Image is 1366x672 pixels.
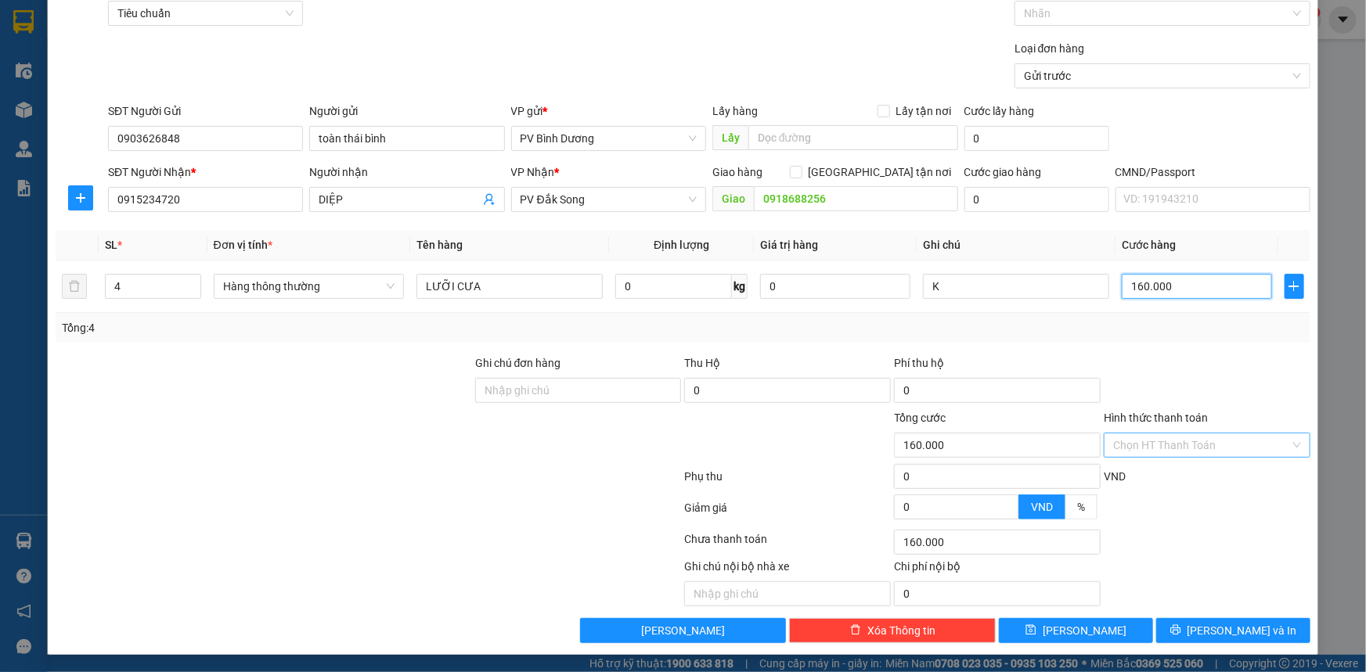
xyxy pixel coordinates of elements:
span: save [1025,624,1036,637]
span: Tên hàng [416,239,463,251]
div: SĐT Người Nhận [108,164,303,181]
input: Ghi Chú [923,274,1109,299]
button: [PERSON_NAME] [580,618,787,643]
button: plus [1285,274,1304,299]
span: kg [732,274,748,299]
button: plus [68,185,93,210]
div: Chưa thanh toán [683,530,893,558]
span: down [188,288,197,297]
span: plus [69,192,92,204]
span: [GEOGRAPHIC_DATA] tận nơi [802,164,958,181]
span: VND [1031,501,1053,513]
span: [PERSON_NAME] [1043,622,1126,639]
span: user-add [483,193,496,206]
span: Increase Value [183,275,200,286]
span: Giao hàng [712,166,762,178]
span: SL [105,239,117,251]
input: Nhập ghi chú [684,581,891,606]
div: VP gửi [511,102,706,120]
span: up [1005,497,1015,506]
div: Người nhận [309,164,504,181]
div: SĐT Người Gửi [108,102,303,120]
span: [PERSON_NAME] và In [1188,622,1297,639]
span: printer [1170,624,1181,637]
div: Phụ thu [683,468,893,495]
input: Cước giao hàng [964,187,1109,212]
span: Lấy hàng [712,105,758,117]
span: Lấy tận nơi [890,102,958,120]
button: printer[PERSON_NAME] và In [1156,618,1310,643]
input: VD: Bàn, Ghế [416,274,603,299]
span: Đơn vị tính [214,239,272,251]
span: down [1005,508,1015,518]
span: VP Nhận [511,166,555,178]
span: PV Bình Dương [521,127,697,150]
div: Phí thu hộ [894,354,1101,378]
span: Gửi trước [1024,64,1301,88]
label: Cước lấy hàng [964,105,1035,117]
input: Dọc đường [754,186,958,211]
div: Giảm giá [683,499,893,526]
span: delete [850,624,861,637]
button: delete [62,274,87,299]
span: [PERSON_NAME] [641,622,725,639]
input: 0 [760,274,910,299]
span: PV Đắk Song [521,188,697,211]
span: Decrease Value [183,286,200,298]
span: Định lượng [654,239,709,251]
span: Increase Value [1000,495,1018,507]
div: Tổng: 4 [62,319,528,336]
input: Ghi chú đơn hàng [475,378,682,403]
div: Chi phí nội bộ [894,558,1101,581]
th: Ghi chú [917,230,1116,261]
label: Loại đơn hàng [1015,42,1085,55]
span: Tổng cước [894,411,946,424]
span: Thu Hộ [684,357,720,369]
div: CMND/Passport [1116,164,1310,181]
span: plus [1285,280,1303,293]
span: Giá trị hàng [760,239,818,251]
span: % [1077,501,1085,513]
span: Cước hàng [1122,239,1176,251]
span: Lấy [712,125,748,150]
div: Người gửi [309,102,504,120]
input: Cước lấy hàng [964,126,1109,151]
span: Tiêu chuẩn [117,2,294,25]
div: Ghi chú nội bộ nhà xe [684,558,891,581]
label: Hình thức thanh toán [1104,411,1208,424]
label: Cước giao hàng [964,166,1042,178]
label: Ghi chú đơn hàng [475,357,561,369]
span: Giao [712,186,754,211]
button: save[PERSON_NAME] [999,618,1153,643]
span: Xóa Thông tin [867,622,935,639]
button: deleteXóa Thông tin [789,618,996,643]
span: VND [1104,470,1126,483]
span: Decrease Value [1000,507,1018,519]
input: Dọc đường [748,125,958,150]
span: up [188,277,197,286]
span: Hàng thông thường [223,275,395,298]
